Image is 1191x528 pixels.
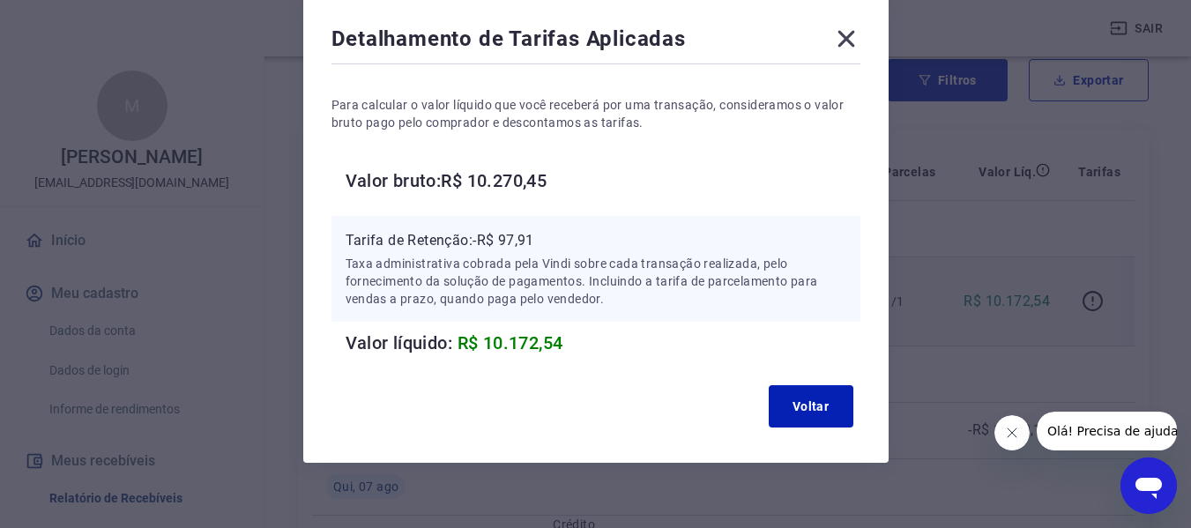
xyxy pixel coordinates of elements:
span: Olá! Precisa de ajuda? [11,12,148,26]
span: R$ 10.172,54 [458,332,563,353]
p: Para calcular o valor líquido que você receberá por uma transação, consideramos o valor bruto pag... [331,96,860,131]
h6: Valor líquido: [346,329,860,357]
iframe: Mensagem da empresa [1037,412,1177,450]
iframe: Botão para abrir a janela de mensagens [1120,457,1177,514]
div: Detalhamento de Tarifas Aplicadas [331,25,860,60]
h6: Valor bruto: R$ 10.270,45 [346,167,860,195]
iframe: Fechar mensagem [994,415,1030,450]
p: Taxa administrativa cobrada pela Vindi sobre cada transação realizada, pelo fornecimento da soluç... [346,255,846,308]
p: Tarifa de Retenção: -R$ 97,91 [346,230,846,251]
button: Voltar [769,385,853,428]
